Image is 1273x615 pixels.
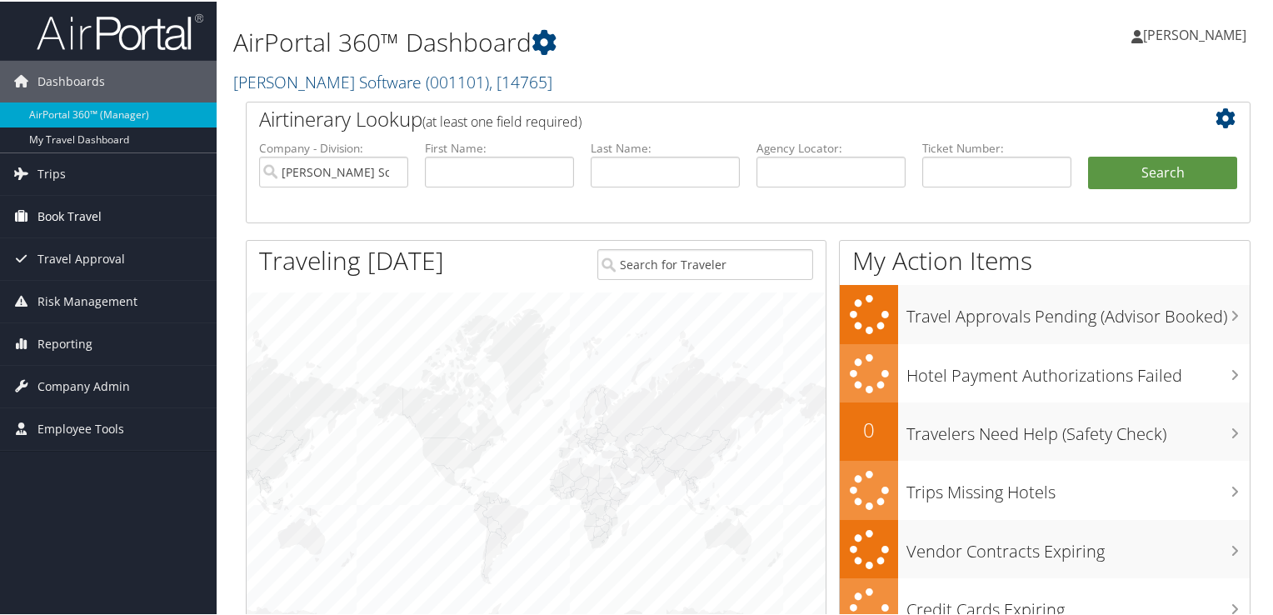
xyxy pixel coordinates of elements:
span: [PERSON_NAME] [1143,24,1246,42]
img: airportal-logo.png [37,11,203,50]
a: [PERSON_NAME] Software [233,69,552,92]
h1: AirPortal 360™ Dashboard [233,23,920,58]
label: Ticket Number: [922,138,1071,155]
a: Travel Approvals Pending (Advisor Booked) [840,283,1250,342]
label: Last Name: [591,138,740,155]
a: 0Travelers Need Help (Safety Check) [840,401,1250,459]
label: First Name: [425,138,574,155]
h3: Travelers Need Help (Safety Check) [906,412,1250,444]
span: Travel Approval [37,237,125,278]
span: Risk Management [37,279,137,321]
h3: Travel Approvals Pending (Advisor Booked) [906,295,1250,327]
h1: My Action Items [840,242,1250,277]
span: Reporting [37,322,92,363]
span: , [ 14765 ] [489,69,552,92]
span: Book Travel [37,194,102,236]
h1: Traveling [DATE] [259,242,444,277]
h2: Airtinerary Lookup [259,103,1154,132]
h3: Trips Missing Hotels [906,471,1250,502]
span: (at least one field required) [422,111,582,129]
span: Dashboards [37,59,105,101]
a: Trips Missing Hotels [840,459,1250,518]
span: ( 001101 ) [426,69,489,92]
span: Company Admin [37,364,130,406]
h3: Hotel Payment Authorizations Failed [906,354,1250,386]
button: Search [1088,155,1237,188]
h3: Vendor Contracts Expiring [906,530,1250,562]
a: Hotel Payment Authorizations Failed [840,342,1250,402]
label: Agency Locator: [756,138,906,155]
label: Company - Division: [259,138,408,155]
a: Vendor Contracts Expiring [840,518,1250,577]
h2: 0 [840,414,898,442]
span: Trips [37,152,66,193]
input: Search for Traveler [597,247,814,278]
a: [PERSON_NAME] [1131,8,1263,58]
span: Employee Tools [37,407,124,448]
